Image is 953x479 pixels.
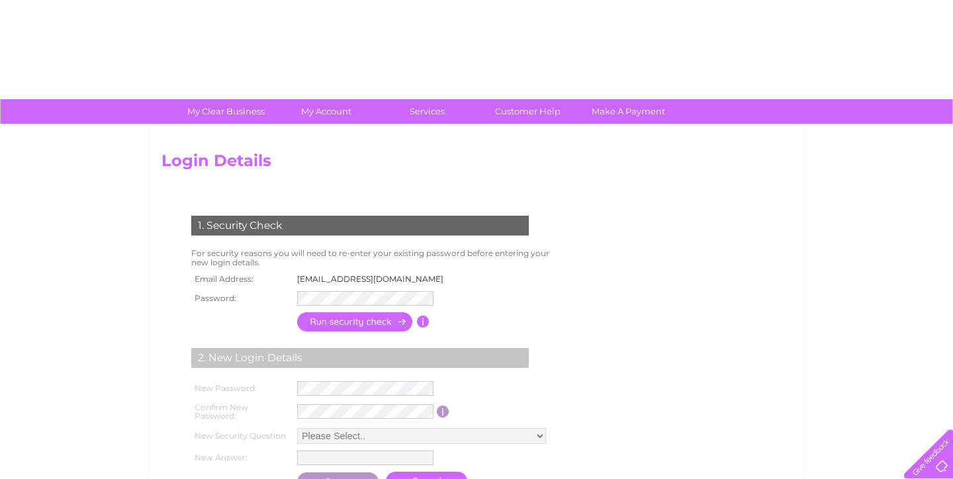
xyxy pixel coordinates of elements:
td: For security reasons you will need to re-enter your existing password before entering your new lo... [188,245,564,271]
input: Information [417,316,430,327]
a: Customer Help [473,99,582,124]
div: 1. Security Check [191,216,529,236]
a: Make A Payment [574,99,683,124]
a: My Account [272,99,381,124]
th: New Password: [188,378,294,399]
th: New Answer: [188,447,294,468]
a: Services [373,99,482,124]
th: New Security Question [188,425,294,447]
td: [EMAIL_ADDRESS][DOMAIN_NAME] [294,271,455,288]
div: 2. New Login Details [191,348,529,368]
th: Confirm New Password: [188,399,294,425]
input: Information [437,406,449,417]
h2: Login Details [161,152,792,177]
th: Email Address: [188,271,294,288]
th: Password: [188,288,294,309]
a: My Clear Business [171,99,281,124]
